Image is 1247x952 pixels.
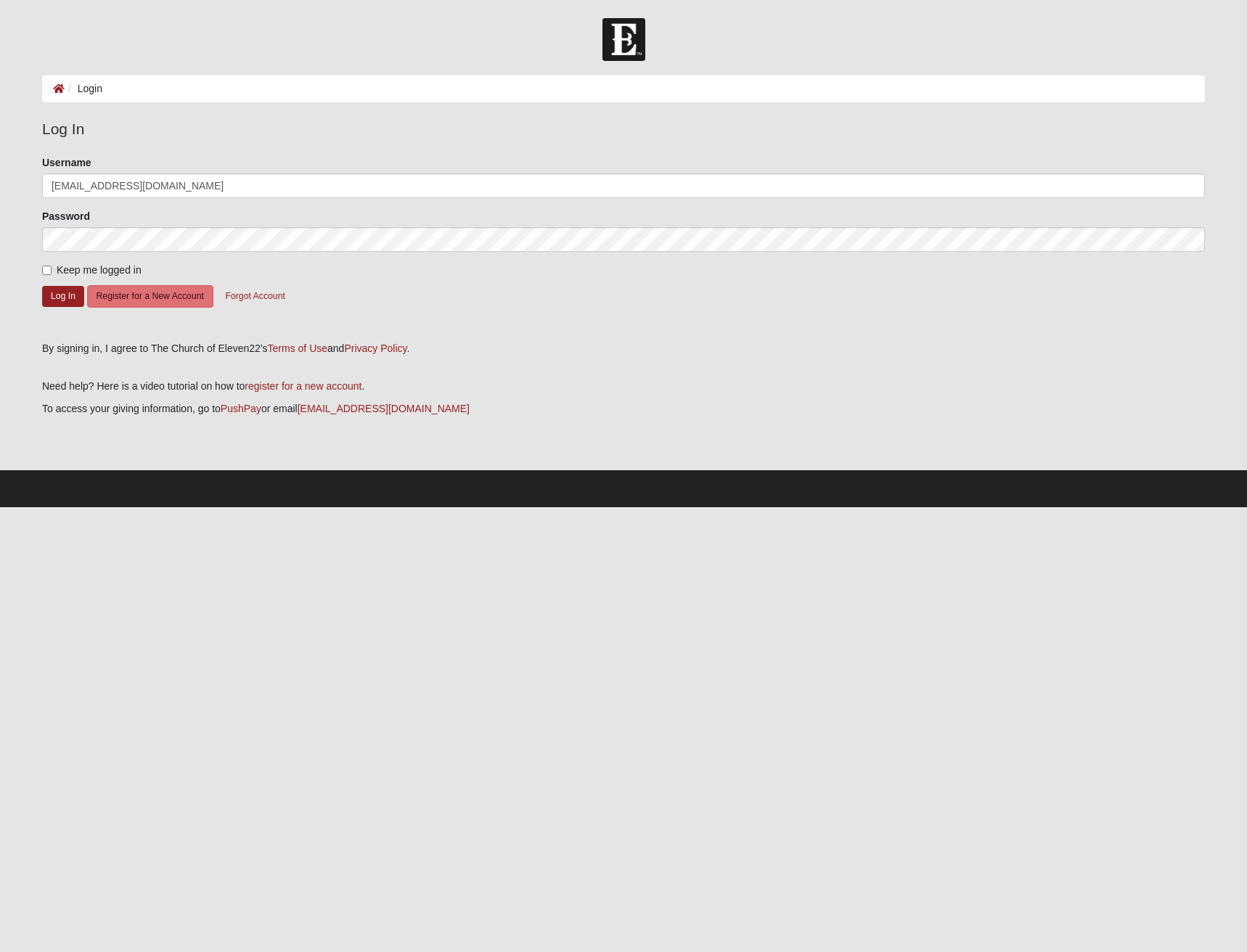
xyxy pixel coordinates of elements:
button: Forgot Account [216,285,294,308]
p: To access your giving information, go to or email [42,401,1205,416]
div: By signing in, I agree to The Church of Eleven22's and . [42,341,1205,356]
a: Terms of Use [268,342,327,354]
span: Keep me logged in [57,264,142,276]
a: [EMAIL_ADDRESS][DOMAIN_NAME] [298,403,470,414]
label: Password [42,209,90,223]
a: register for a new account [245,380,361,392]
li: Login [65,81,102,97]
img: Church of Eleven22 Logo [602,18,645,61]
a: PushPay [221,403,261,414]
a: Privacy Policy [344,342,406,354]
p: Need help? Here is a video tutorial on how to . [42,379,1205,394]
legend: Log In [42,118,1205,141]
button: Register for a New Account [87,285,213,308]
button: Log In [42,286,84,307]
input: Keep me logged in [42,266,52,275]
label: Username [42,155,91,170]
